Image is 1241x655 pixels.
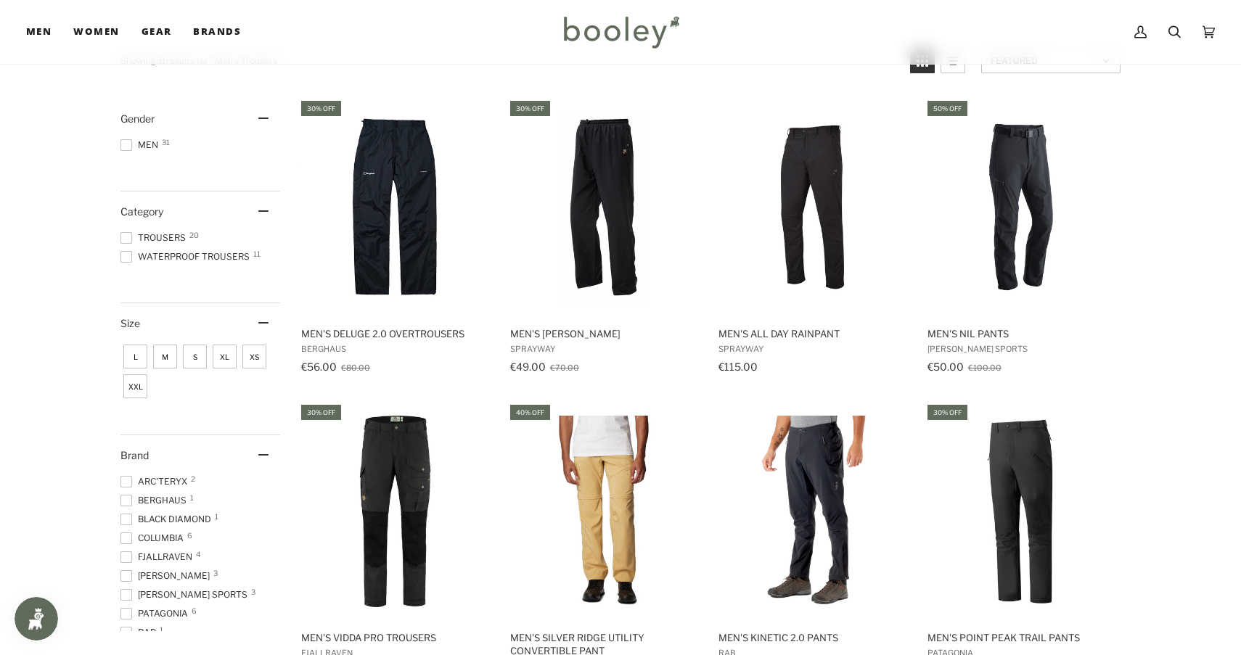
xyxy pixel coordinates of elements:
div: 30% off [510,101,550,116]
iframe: Button to open loyalty program pop-up [15,597,58,640]
span: Men's All Day Rainpant [718,327,906,340]
span: Gear [142,25,172,39]
span: Men [26,25,52,39]
span: 3 [213,569,218,577]
span: Men's Deluge 2.0 Overtrousers [301,327,489,340]
span: Berghaus [301,344,489,354]
span: Size: XS [242,345,266,368]
span: Men [120,139,163,152]
span: €100.00 [968,363,1002,373]
span: 1 [215,513,218,520]
span: Waterproof Trousers [120,250,254,263]
span: [PERSON_NAME] Sports [927,344,1115,354]
div: 30% off [927,405,967,420]
span: Men's Nil Pants [927,327,1115,340]
span: 11 [253,250,261,258]
span: Category [120,205,163,218]
span: Columbia [120,532,188,545]
span: 6 [187,532,192,539]
span: 4 [196,551,200,558]
div: 30% off [301,405,341,420]
span: Black Diamond [120,513,216,526]
span: [PERSON_NAME] Sports [120,588,252,601]
span: Women [73,25,119,39]
span: Men's Point Peak Trail Pants [927,631,1115,644]
img: Patagonia Men's Point Peak Trail Pants Black - Booley Galway [925,416,1118,608]
img: Rab Men's Kinetic 2.0 Pants Beluga - Booley Galway [716,416,909,608]
span: €80.00 [341,363,370,373]
span: Size: XXL [123,374,147,398]
a: Men's All Day Rainpant [716,99,909,378]
span: 1 [190,494,194,501]
a: Men's Santiago Rainpant [508,99,700,378]
span: Size: XL [213,345,237,368]
span: €50.00 [927,361,964,373]
span: €70.00 [550,363,579,373]
div: 30% off [301,101,341,116]
span: 31 [162,139,170,146]
span: 20 [189,231,199,239]
span: Size: M [153,345,177,368]
span: [PERSON_NAME] [120,569,214,582]
span: Sprayway [510,344,698,354]
span: Men's Kinetic 2.0 Pants [718,631,906,644]
div: 50% off [927,101,967,116]
span: €115.00 [718,361,758,373]
span: Size [120,317,140,329]
div: 40% off [510,405,550,420]
span: Berghaus [120,494,191,507]
span: Rab [120,626,160,639]
span: Arc'teryx [120,475,192,488]
span: Gender [120,112,155,125]
span: €49.00 [510,361,546,373]
img: Sprayway Men's All Day Rainpant Black - Booley Galway [716,111,909,303]
span: Men's [PERSON_NAME] [510,327,698,340]
span: Fjallraven [120,551,197,564]
span: 1 [160,626,163,633]
img: Sprayway Men's Santiago Rainpant Black - Booley Galway [508,111,700,303]
span: 2 [191,475,195,482]
img: Berghaus Men's Deluge 2.0 Overtrousers - Booley Galway [299,111,491,303]
img: Booley [557,11,684,53]
img: Maier Sports Men's Nil Pants Black - Booley Galway [925,111,1118,303]
span: Size: L [123,345,147,368]
span: Sprayway [718,344,906,354]
span: €56.00 [301,361,337,373]
span: Patagonia [120,607,192,620]
span: Men's Vidda Pro Trousers [301,631,489,644]
span: Brand [120,449,149,461]
span: 6 [192,607,197,614]
span: Trousers [120,231,190,244]
a: Men's Nil Pants [925,99,1118,378]
img: Fjallraven Men's Vidda Pro Trousers Dark Grey / Black - Booley Galway [299,416,491,608]
img: Columbia Men's Silver Ridge Utility Convertible Pant Light Camel - Booley Galway [508,416,700,608]
span: 3 [251,588,255,596]
a: Men's Deluge 2.0 Overtrousers [299,99,491,378]
span: Size: S [183,345,207,368]
span: Brands [193,25,241,39]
